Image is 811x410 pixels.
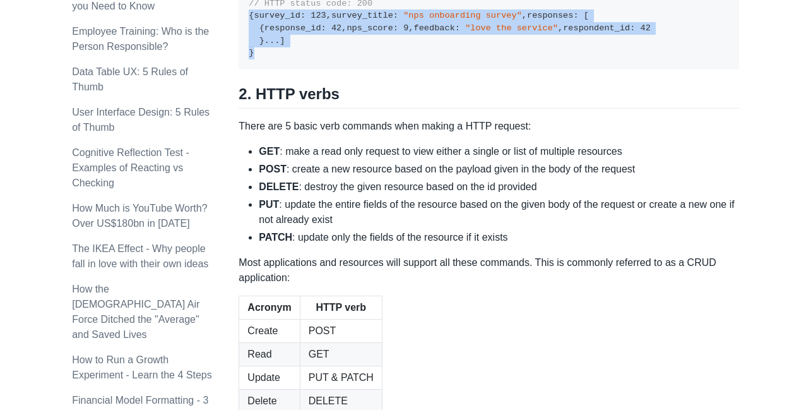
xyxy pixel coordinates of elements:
a: User Interface Design: 5 Rules of Thumb [72,107,210,133]
strong: PUT [259,199,279,210]
strong: GET [259,146,280,157]
span: "nps onboarding survey" [403,11,522,20]
td: Read [239,343,300,366]
strong: DELETE [259,181,299,192]
p: Most applications and resources will support all these commands. This is commonly referred to as ... [239,255,738,286]
span: : [321,23,326,33]
span: : [630,23,635,33]
h2: 2. HTTP verbs [239,85,738,109]
a: The IKEA Effect - Why people fall in love with their own ideas [72,243,208,269]
td: Create [239,320,300,343]
strong: PATCH [259,232,292,243]
a: Data Table UX: 5 Rules of Thumb [72,66,188,92]
li: : update the entire fields of the resource based on the given body of the request or create a new... [259,197,738,227]
span: [ [584,11,589,20]
span: 42 [641,23,651,33]
span: : [573,11,578,20]
span: { [249,11,254,20]
li: : update only the fields of the resource if it exists [259,230,738,245]
span: : [393,23,398,33]
li: : create a new resource based on the payload given in the body of the request [259,162,738,177]
span: , [558,23,563,33]
span: ] [280,36,285,45]
a: Cognitive Reflection Test - Examples of Reacting vs Checking [72,147,189,188]
span: , [408,23,413,33]
span: , [326,11,331,20]
span: 42 [331,23,341,33]
td: Update [239,366,300,390]
a: How Much is YouTube Worth? Over US$180bn in [DATE] [72,203,207,229]
p: There are 5 basic verb commands when making a HTTP request: [239,119,738,134]
th: HTTP verb [300,296,382,320]
span: , [341,23,346,33]
span: } [259,36,264,45]
span: 9 [403,23,408,33]
th: Acronym [239,296,300,320]
span: : [455,23,460,33]
a: How the [DEMOGRAPHIC_DATA] Air Force Ditched the "Average" and Saved Lives [72,284,199,340]
td: POST [300,320,382,343]
span: , [522,11,527,20]
li: : destroy the given resource based on the id provided [259,179,738,195]
td: GET [300,343,382,366]
a: Employee Training: Who is the Person Responsible? [72,26,209,52]
span: "love the service" [465,23,558,33]
span: } [249,48,254,57]
span: { [259,23,264,33]
li: : make a read only request to view either a single or list of multiple resources [259,144,738,159]
span: : [393,11,398,20]
span: : [300,11,305,20]
a: How to Run a Growth Experiment - Learn the 4 Steps [72,354,211,380]
span: 123 [311,11,326,20]
strong: POST [259,164,287,174]
td: PUT & PATCH [300,366,382,390]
